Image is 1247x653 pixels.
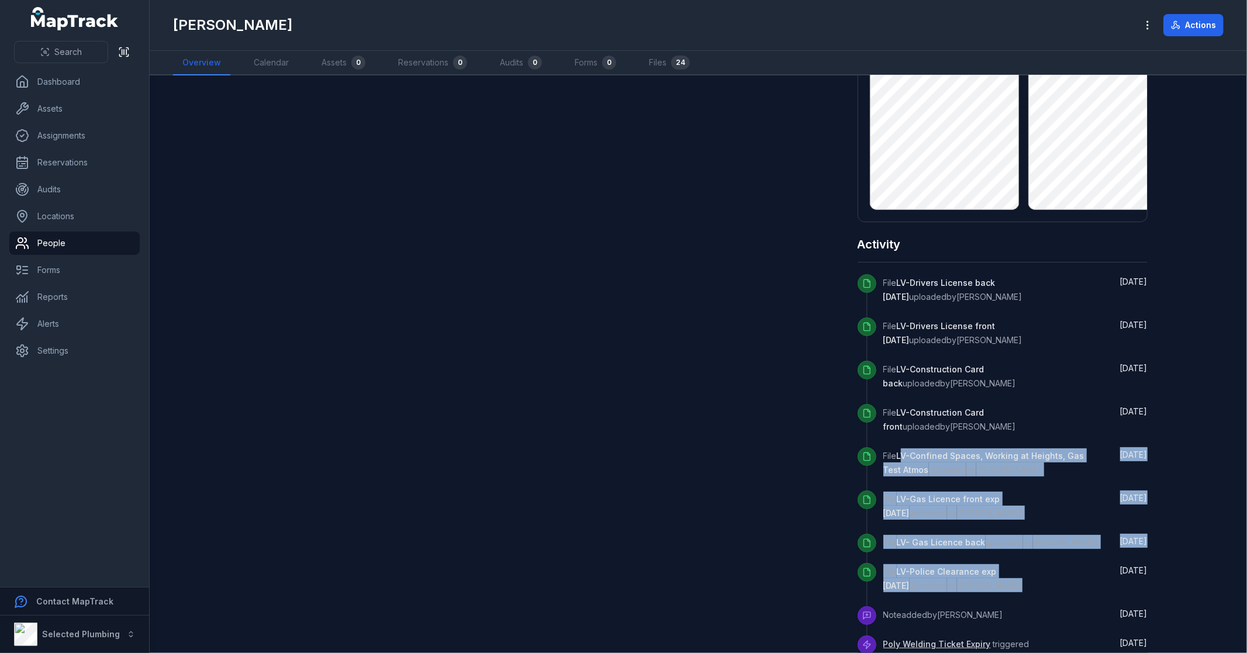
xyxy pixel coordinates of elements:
[1120,450,1148,459] time: 8/1/2025, 11:49:45 AM
[883,407,1016,431] span: File uploaded by [PERSON_NAME]
[9,205,140,228] a: Locations
[9,285,140,309] a: Reports
[883,278,1023,302] span: File uploaded by [PERSON_NAME]
[31,7,119,30] a: MapTrack
[883,364,1016,388] span: File uploaded by [PERSON_NAME]
[602,56,616,70] div: 0
[1120,536,1148,546] span: [DATE]
[1163,14,1224,36] button: Actions
[1120,450,1148,459] span: [DATE]
[14,41,108,63] button: Search
[883,321,996,345] span: LV-Drivers License front [DATE]
[883,610,1003,620] span: Note added by [PERSON_NAME]
[1120,277,1148,286] time: 8/1/2025, 11:53:16 AM
[54,46,82,58] span: Search
[1120,363,1148,373] span: [DATE]
[1120,609,1148,619] span: [DATE]
[1120,320,1148,330] span: [DATE]
[858,236,901,253] h2: Activity
[490,51,551,75] a: Audits0
[883,537,1099,547] span: File uploaded by [PERSON_NAME]
[883,494,1000,518] span: LV-Gas Licence front exp [DATE]
[244,51,298,75] a: Calendar
[312,51,375,75] a: Assets0
[173,51,230,75] a: Overview
[671,56,690,70] div: 24
[883,566,1023,590] span: File uploaded by [PERSON_NAME]
[1120,493,1148,503] time: 7/14/2025, 1:33:47 PM
[9,312,140,336] a: Alerts
[351,56,365,70] div: 0
[1120,406,1148,416] span: [DATE]
[1120,363,1148,373] time: 8/1/2025, 11:49:46 AM
[9,70,140,94] a: Dashboard
[883,566,997,590] span: LV-Police Clearance exp [DATE]
[9,124,140,147] a: Assignments
[9,258,140,282] a: Forms
[1120,320,1148,330] time: 8/1/2025, 11:53:15 AM
[1120,536,1148,546] time: 7/14/2025, 1:33:47 PM
[9,151,140,174] a: Reservations
[9,232,140,255] a: People
[1120,638,1148,648] time: 6/9/2025, 12:00:00 AM
[1120,406,1148,416] time: 8/1/2025, 11:49:45 AM
[1120,277,1148,286] span: [DATE]
[173,16,292,34] h1: [PERSON_NAME]
[1120,638,1148,648] span: [DATE]
[453,56,467,70] div: 0
[1120,565,1148,575] span: [DATE]
[883,364,985,388] span: LV-Construction Card back
[883,407,985,431] span: LV-Construction Card front
[883,278,996,302] span: LV-Drivers License back [DATE]
[389,51,476,75] a: Reservations0
[9,339,140,362] a: Settings
[1120,609,1148,619] time: 7/14/2025, 10:33:43 AM
[42,629,120,639] strong: Selected Plumbing
[883,451,1084,475] span: File uploaded by [PERSON_NAME]
[883,638,991,650] a: Poly Welding Ticket Expiry
[883,321,1023,345] span: File uploaded by [PERSON_NAME]
[9,97,140,120] a: Assets
[1120,493,1148,503] span: [DATE]
[565,51,626,75] a: Forms0
[528,56,542,70] div: 0
[883,451,1084,475] span: LV-Confined Spaces, Working at Heights, Gas Test Atmos
[640,51,699,75] a: Files24
[9,178,140,201] a: Audits
[36,596,113,606] strong: Contact MapTrack
[1120,565,1148,575] time: 7/14/2025, 1:33:47 PM
[883,494,1023,518] span: File uploaded by [PERSON_NAME]
[897,537,986,547] span: LV- Gas Licence back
